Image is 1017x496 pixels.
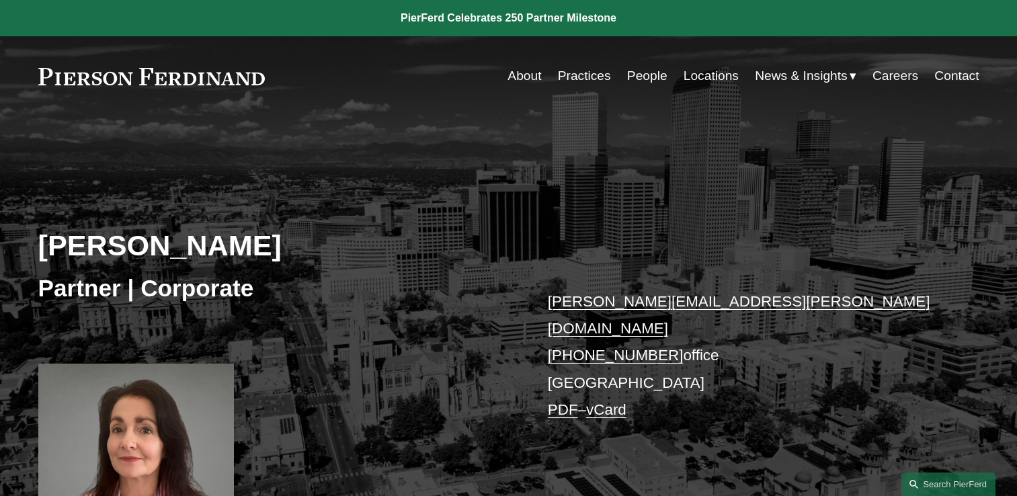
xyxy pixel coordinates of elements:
[38,274,509,303] h3: Partner | Corporate
[755,63,856,89] a: folder dropdown
[627,63,667,89] a: People
[558,63,611,89] a: Practices
[548,347,684,364] a: [PHONE_NUMBER]
[38,228,509,263] h2: [PERSON_NAME]
[755,65,848,88] span: News & Insights
[548,401,578,418] a: PDF
[548,293,930,337] a: [PERSON_NAME][EMAIL_ADDRESS][PERSON_NAME][DOMAIN_NAME]
[684,63,739,89] a: Locations
[586,401,626,418] a: vCard
[872,63,918,89] a: Careers
[507,63,541,89] a: About
[934,63,979,89] a: Contact
[548,288,940,424] p: office [GEOGRAPHIC_DATA] –
[901,472,995,496] a: Search this site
